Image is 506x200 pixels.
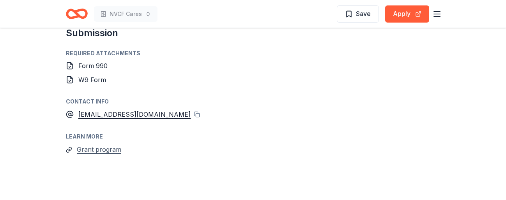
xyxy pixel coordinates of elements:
span: W9 Form [78,76,106,84]
a: [EMAIL_ADDRESS][DOMAIN_NAME] [78,109,191,119]
span: Form 990 [78,62,108,70]
span: NVCF Cares [110,9,142,19]
button: Save [337,5,379,23]
button: Apply [385,5,429,23]
span: Save [356,9,371,19]
div: Learn more [66,132,440,141]
h2: Submission [66,27,440,39]
div: Required Attachments [66,49,440,58]
a: Home [66,5,88,23]
button: NVCF Cares [94,6,157,22]
button: Grant program [77,144,121,154]
div: Contact info [66,97,440,106]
